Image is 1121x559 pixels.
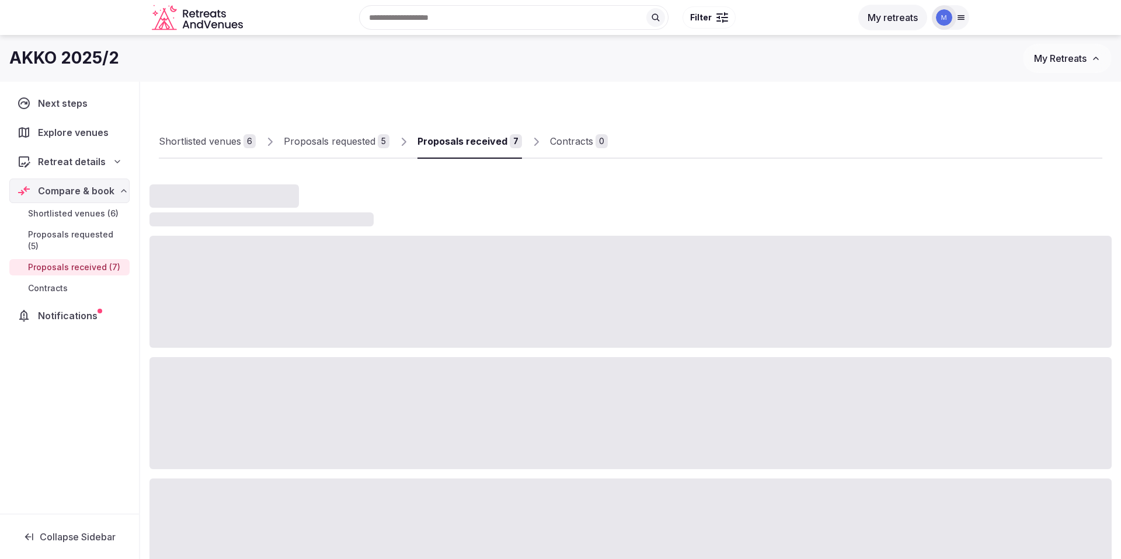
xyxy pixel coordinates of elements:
a: Explore venues [9,120,130,145]
span: Retreat details [38,155,106,169]
div: 5 [378,134,389,148]
a: Notifications [9,303,130,328]
span: Proposals requested (5) [28,229,125,252]
span: Contracts [28,282,68,294]
a: Proposals requested (5) [9,226,130,254]
span: Notifications [38,309,102,323]
a: Next steps [9,91,130,116]
span: Filter [690,12,712,23]
span: Next steps [38,96,92,110]
a: Visit the homepage [152,5,245,31]
div: Contracts [550,134,593,148]
a: Contracts [9,280,130,296]
button: Collapse Sidebar [9,524,130,550]
h1: AKKO 2025/2 [9,47,119,69]
a: Proposals received7 [417,125,522,159]
a: My retreats [858,12,927,23]
span: Compare & book [38,184,114,198]
img: meg [936,9,952,26]
a: Proposals requested5 [284,125,389,159]
span: Collapse Sidebar [40,531,116,543]
span: Shortlisted venues (6) [28,208,119,219]
button: Filter [683,6,736,29]
span: My Retreats [1034,53,1087,64]
div: Shortlisted venues [159,134,241,148]
svg: Retreats and Venues company logo [152,5,245,31]
span: Explore venues [38,125,113,139]
button: My retreats [858,5,927,30]
a: Shortlisted venues6 [159,125,256,159]
span: Proposals received (7) [28,261,120,273]
div: 6 [243,134,256,148]
div: 7 [510,134,522,148]
div: Proposals received [417,134,507,148]
a: Shortlisted venues (6) [9,205,130,222]
button: My Retreats [1023,44,1112,73]
a: Contracts0 [550,125,608,159]
div: Proposals requested [284,134,375,148]
div: 0 [596,134,608,148]
a: Proposals received (7) [9,259,130,275]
